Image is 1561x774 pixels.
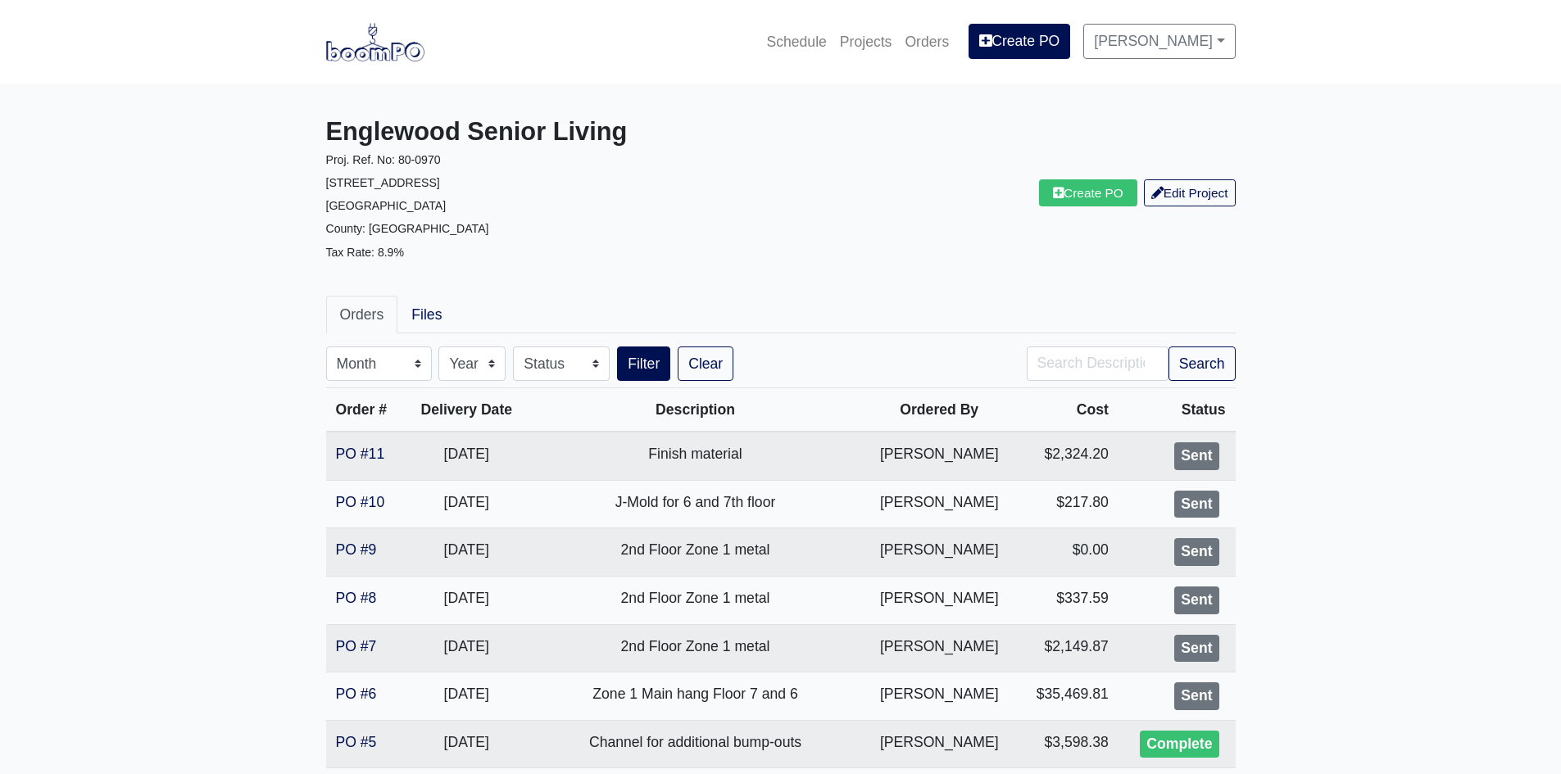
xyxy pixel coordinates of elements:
td: [PERSON_NAME] [862,432,1016,480]
td: [DATE] [405,528,529,577]
small: [GEOGRAPHIC_DATA] [326,199,447,212]
a: PO #9 [336,541,377,558]
td: [PERSON_NAME] [862,624,1016,672]
div: Sent [1174,635,1218,663]
td: [DATE] [405,624,529,672]
div: Sent [1174,586,1218,614]
a: Orders [326,296,398,333]
td: $3,598.38 [1016,720,1119,768]
th: Status [1119,388,1236,432]
td: $2,324.20 [1016,432,1119,480]
small: Tax Rate: 8.9% [326,246,404,259]
a: Schedule [760,24,833,60]
td: [PERSON_NAME] [862,576,1016,624]
td: [DATE] [405,576,529,624]
td: [DATE] [405,480,529,528]
button: Filter [617,346,670,381]
td: $0.00 [1016,528,1119,577]
th: Delivery Date [405,388,529,432]
td: [DATE] [405,720,529,768]
button: Search [1168,346,1236,381]
a: PO #5 [336,734,377,750]
a: PO #8 [336,590,377,606]
div: Sent [1174,682,1218,710]
td: Zone 1 Main hang Floor 7 and 6 [529,672,863,721]
a: PO #10 [336,494,385,510]
th: Order # [326,388,405,432]
div: Sent [1174,538,1218,566]
a: Files [397,296,456,333]
a: [PERSON_NAME] [1083,24,1235,58]
a: Create PO [969,24,1070,58]
td: 2nd Floor Zone 1 metal [529,624,863,672]
th: Description [529,388,863,432]
a: PO #7 [336,638,377,654]
a: Edit Project [1144,179,1236,206]
a: Projects [833,24,899,60]
a: Create PO [1039,179,1137,206]
td: Finish material [529,432,863,480]
td: $2,149.87 [1016,624,1119,672]
th: Cost [1016,388,1119,432]
div: Sent [1174,491,1218,518]
td: [DATE] [405,432,529,480]
td: [PERSON_NAME] [862,720,1016,768]
input: Search [1027,346,1168,381]
small: County: [GEOGRAPHIC_DATA] [326,222,489,235]
td: [DATE] [405,672,529,721]
td: $35,469.81 [1016,672,1119,721]
td: 2nd Floor Zone 1 metal [529,528,863,577]
td: [PERSON_NAME] [862,528,1016,577]
h3: Englewood Senior Living [326,117,769,147]
a: PO #6 [336,686,377,702]
td: [PERSON_NAME] [862,480,1016,528]
td: J-Mold for 6 and 7th floor [529,480,863,528]
img: boomPO [326,23,424,61]
td: $217.80 [1016,480,1119,528]
small: [STREET_ADDRESS] [326,176,440,189]
th: Ordered By [862,388,1016,432]
td: [PERSON_NAME] [862,672,1016,721]
td: 2nd Floor Zone 1 metal [529,576,863,624]
td: Channel for additional bump-outs [529,720,863,768]
div: Sent [1174,442,1218,470]
a: Orders [898,24,955,60]
small: Proj. Ref. No: 80-0970 [326,153,441,166]
a: PO #11 [336,446,385,462]
div: Complete [1140,731,1218,758]
td: $337.59 [1016,576,1119,624]
a: Clear [678,346,733,381]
